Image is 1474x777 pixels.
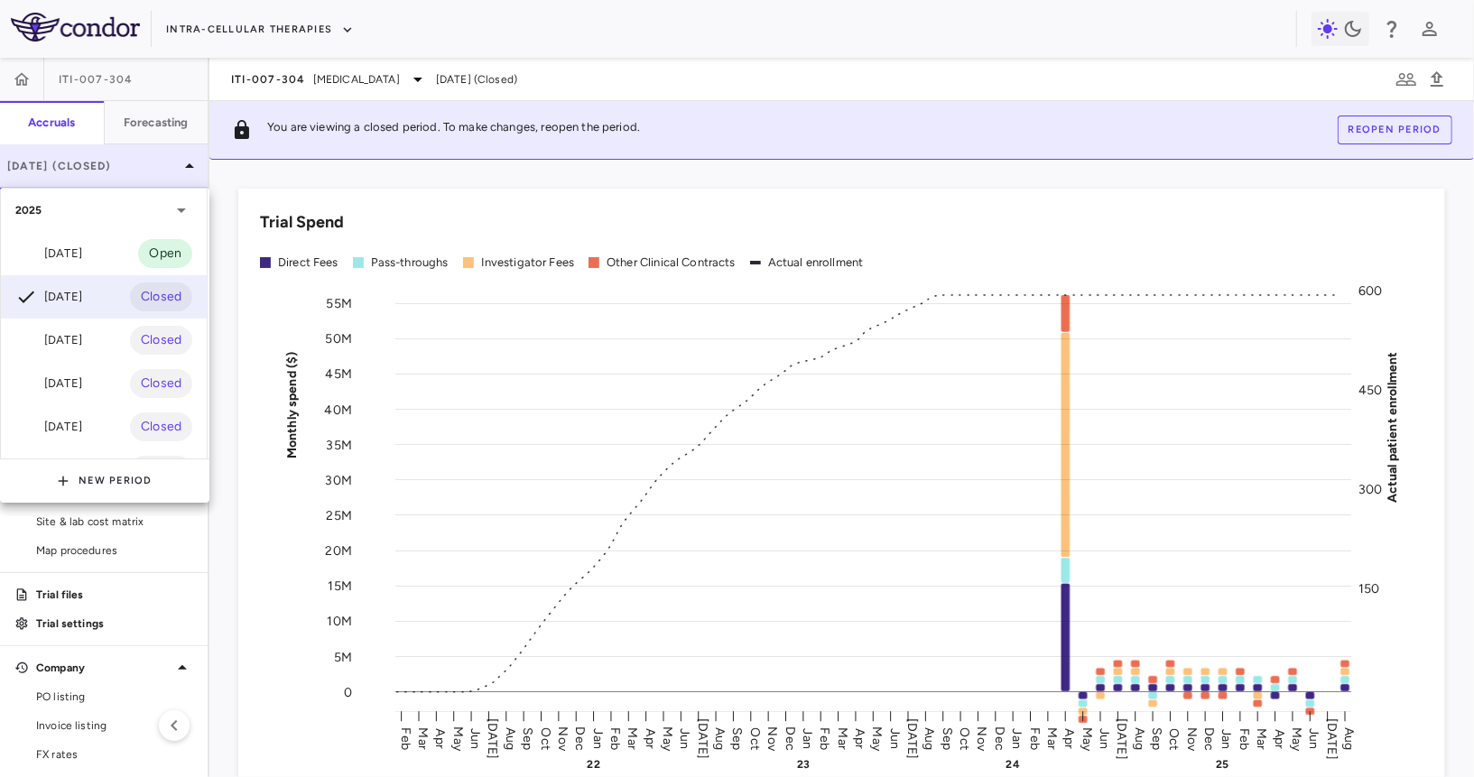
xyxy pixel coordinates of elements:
[15,329,82,351] div: [DATE]
[1,189,207,232] div: 2025
[130,374,192,393] span: Closed
[57,467,153,495] button: New Period
[15,416,82,438] div: [DATE]
[130,417,192,437] span: Closed
[138,244,192,264] span: Open
[15,202,42,218] p: 2025
[130,330,192,350] span: Closed
[15,286,82,308] div: [DATE]
[15,373,82,394] div: [DATE]
[130,287,192,307] span: Closed
[15,243,82,264] div: [DATE]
